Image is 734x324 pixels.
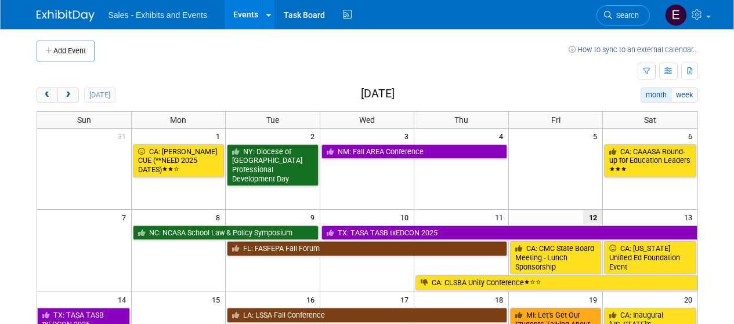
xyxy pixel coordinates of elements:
a: CA: [PERSON_NAME] CUE (**NEED 2025 DATES) [133,144,225,177]
button: prev [37,88,58,103]
span: 12 [583,210,602,224]
span: Thu [454,115,468,125]
button: month [641,88,671,103]
span: Sun [77,115,91,125]
span: 31 [117,129,131,143]
span: Sat [644,115,656,125]
img: Eileen Townsend [665,4,687,26]
a: NM: Fall AREA Conference [321,144,507,159]
img: ExhibitDay [37,10,95,21]
span: 19 [588,292,602,307]
span: 9 [309,210,320,224]
a: FL: FASFEPA Fall Forum [227,241,507,256]
span: Wed [359,115,375,125]
span: 18 [494,292,508,307]
span: 13 [683,210,697,224]
a: LA: LSSA Fall Conference [227,308,507,323]
a: Search [596,5,650,26]
span: 10 [399,210,414,224]
span: 3 [403,129,414,143]
span: 8 [215,210,225,224]
a: CA: CLSBA Unity Conference [415,275,697,290]
span: 4 [498,129,508,143]
button: Add Event [37,41,95,61]
span: 6 [687,129,697,143]
span: Fri [551,115,561,125]
span: 17 [399,292,414,307]
span: 11 [494,210,508,224]
a: How to sync to an external calendar... [569,45,698,54]
span: 2 [309,129,320,143]
a: CA: CMC State Board Meeting - Lunch Sponsorship [510,241,602,274]
span: 16 [305,292,320,307]
a: CA: [US_STATE] Unified Ed Foundation Event [604,241,696,274]
span: 7 [121,210,131,224]
span: Tue [266,115,279,125]
span: 20 [683,292,697,307]
a: NC: NCASA School Law & Policy Symposium [133,225,319,241]
span: 15 [211,292,225,307]
h2: [DATE] [361,88,395,100]
a: CA: CAAASA Round-up for Education Leaders [604,144,696,177]
span: 14 [117,292,131,307]
button: next [57,88,79,103]
span: Search [612,11,639,20]
a: TX: TASA TASB txEDCON 2025 [321,225,697,241]
span: Mon [170,115,186,125]
span: 1 [215,129,225,143]
a: NY: Diocese of [GEOGRAPHIC_DATA] Professional Development Day [227,144,319,187]
button: week [671,88,697,103]
button: [DATE] [84,88,115,103]
span: Sales - Exhibits and Events [109,10,207,20]
span: 5 [592,129,602,143]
